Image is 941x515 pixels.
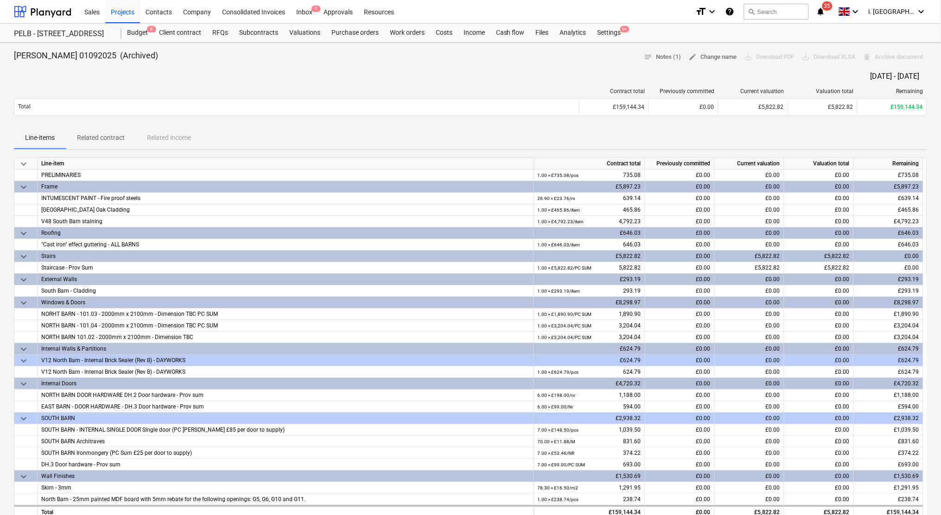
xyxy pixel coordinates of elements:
div: £0.00 [784,297,854,308]
div: £624.79 [854,366,923,378]
div: £2,938.32 [534,413,645,424]
div: £0.00 [715,389,784,401]
div: £0.00 [784,389,854,401]
div: 594.00 [538,401,641,413]
div: 1,188.00 [538,389,641,401]
a: Files [530,24,554,42]
div: £1,188.00 [854,389,923,401]
div: £0.00 [784,170,854,181]
span: search [748,8,756,15]
div: £0.00 [645,482,715,494]
div: £1,890.90 [854,308,923,320]
div: £0.00 [645,459,715,471]
div: £0.00 [715,227,784,239]
div: 735.08 [538,170,641,181]
div: £0.00 [784,494,854,505]
div: £0.00 [854,262,923,274]
div: Cash flow [490,24,530,42]
div: £0.00 [645,274,715,285]
div: £0.00 [645,447,715,459]
span: 9+ [620,26,629,32]
div: £8,298.97 [854,297,923,308]
div: £0.00 [715,482,784,494]
div: £0.00 [784,239,854,251]
div: £5,822.82 [534,251,645,262]
div: £0.00 [645,297,715,308]
div: £0.00 [715,424,784,436]
small: 1.00 × £624.79 / pcs [538,370,579,375]
i: notifications [816,6,826,17]
div: NORHT BARN - 101.03 - 2000mm x 2100mm - Dimension TBC PC SUM [41,308,530,320]
small: 1.00 × £3,204.04 / PC SUM [538,323,592,328]
span: keyboard_arrow_down [18,297,29,308]
div: £646.03 [854,227,923,239]
a: Settings9+ [592,24,627,42]
div: Purchase orders [326,24,384,42]
small: 7.00 × £53.46 / NR [538,451,575,456]
i: Knowledge base [725,6,735,17]
div: South Barn - Cladding [41,285,530,296]
span: keyboard_arrow_down [18,471,29,482]
div: Previously committed [645,158,715,170]
div: £0.00 [784,366,854,378]
div: £0.00 [645,424,715,436]
div: £1,291.95 [854,482,923,494]
div: £5,822.82 [784,262,854,274]
div: £0.00 [784,285,854,297]
a: Client contract [153,24,207,42]
div: Valuation total [792,88,854,94]
small: 7.00 × £99.00 / PC SUM [538,462,585,467]
div: £0.00 [715,285,784,297]
div: NORTH BARN - 101.04 - 2000mm x 2100mm - Dimension TBC PC SUM [41,320,530,331]
div: £0.00 [784,181,854,193]
div: Remaining [854,158,923,170]
div: £0.00 [784,343,854,355]
div: £0.00 [715,204,784,216]
i: keyboard_arrow_down [707,6,718,17]
div: £0.00 [784,471,854,482]
div: £0.00 [649,100,718,114]
a: Work orders [384,24,430,42]
div: Roofing [41,227,530,239]
div: £0.00 [784,482,854,494]
div: Valuations [284,24,326,42]
span: Notes (1) [644,52,681,63]
div: £0.00 [784,193,854,204]
span: 35 [822,1,833,11]
small: 70.00 × £11.88 / M [538,439,576,444]
div: 646.03 [538,239,641,251]
div: Valuation total [784,158,854,170]
a: Income [458,24,490,42]
div: £3,204.04 [854,332,923,343]
div: 374.22 [538,447,641,459]
p: ( Archived ) [116,50,158,61]
div: £693.00 [854,459,923,471]
small: 1.00 × £238.74 / pcs [538,497,579,502]
div: £0.00 [645,216,715,227]
div: EAST BARN - DOOR HARDWARE - DH.3 Door hardware - Prov sum [41,401,530,412]
div: £0.00 [715,297,784,308]
div: PRELIMINARIES [41,170,530,181]
div: £0.00 [784,424,854,436]
div: £5,822.82 [788,100,857,114]
div: 3,204.04 [538,320,641,332]
div: £2,938.32 [854,413,923,424]
div: £0.00 [854,251,923,262]
div: £0.00 [784,447,854,459]
div: V12 North Barn - Internal Brick Sealer (Rev B) - DAYWORKS [41,366,530,377]
small: 7.00 × £148.50 / pcs [538,427,579,433]
div: £0.00 [645,413,715,424]
small: 1.00 × £5,822.82 / PC SUM [538,265,592,270]
small: 26.90 × £23.76 / m [538,196,576,201]
div: SOUTH BARN Architraves [41,436,530,447]
div: £0.00 [645,471,715,482]
button: Notes (1) [641,50,685,64]
span: Change name [689,52,737,63]
div: £5,897.23 [854,181,923,193]
div: 465.86 [538,204,641,216]
div: £0.00 [784,413,854,424]
div: £0.00 [715,494,784,505]
div: £238.74 [854,494,923,505]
